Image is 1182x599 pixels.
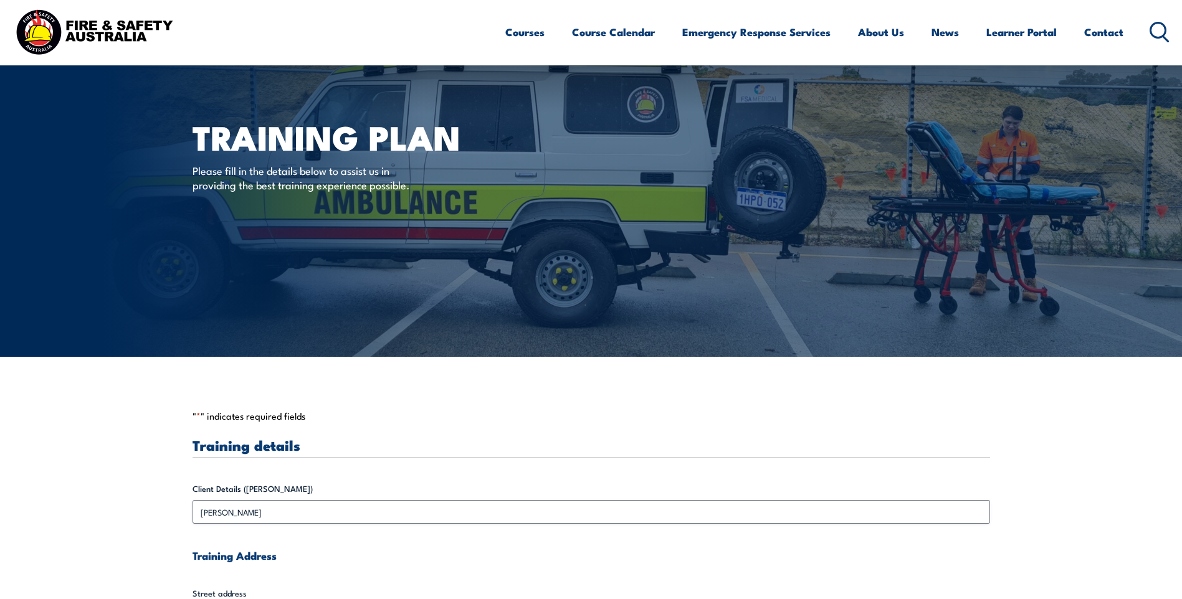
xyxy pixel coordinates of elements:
h1: Training plan [193,122,500,151]
a: Course Calendar [572,16,655,49]
p: " " indicates required fields [193,410,990,422]
p: Please fill in the details below to assist us in providing the best training experience possible. [193,163,420,192]
h4: Training Address [193,549,990,562]
h3: Training details [193,438,990,452]
a: Contact [1084,16,1123,49]
a: Emergency Response Services [682,16,831,49]
a: Courses [505,16,545,49]
label: Client Details ([PERSON_NAME]) [193,483,990,495]
a: Learner Portal [986,16,1057,49]
a: About Us [858,16,904,49]
a: News [932,16,959,49]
